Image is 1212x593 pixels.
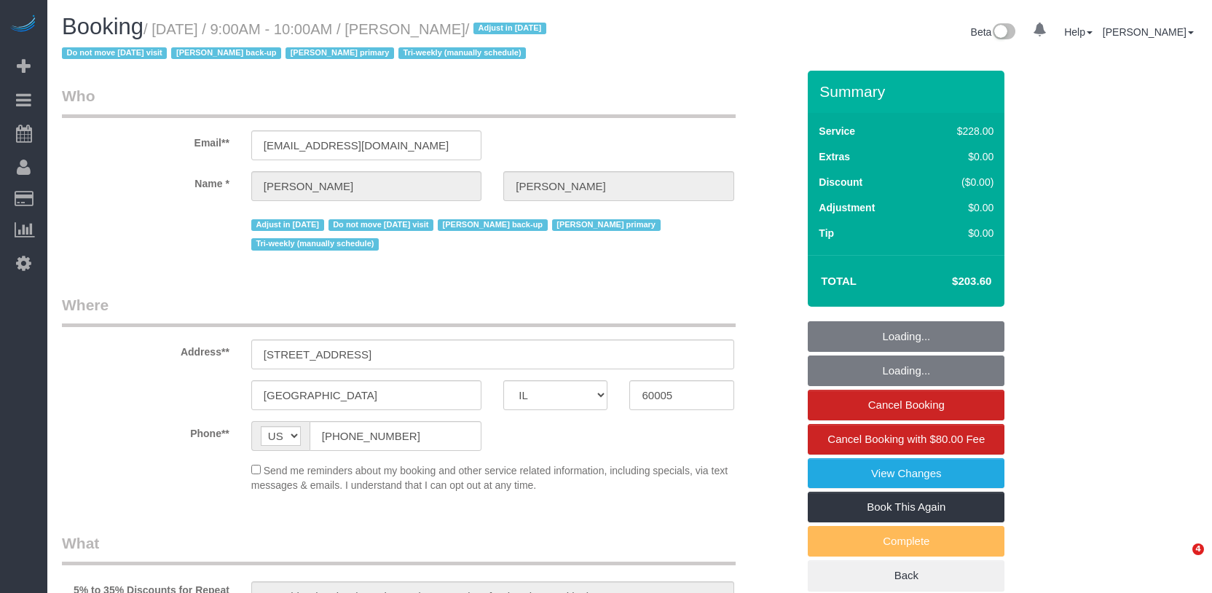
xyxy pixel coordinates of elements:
span: Tri-weekly (manually schedule) [398,47,526,59]
span: Booking [62,14,143,39]
div: $0.00 [926,226,994,240]
iframe: Intercom live chat [1162,543,1197,578]
span: 4 [1192,543,1204,555]
span: Adjust in [DATE] [251,219,324,231]
a: Help [1064,26,1093,38]
small: / [DATE] / 9:00AM - 10:00AM / [PERSON_NAME] [62,21,551,62]
legend: Where [62,294,736,327]
label: Service [819,124,855,138]
div: ($0.00) [926,175,994,189]
span: [PERSON_NAME] primary [552,219,661,231]
span: Do not move [DATE] visit [328,219,433,231]
a: Book This Again [808,492,1004,522]
label: Discount [819,175,862,189]
span: Adjust in [DATE] [473,23,546,34]
a: Back [808,560,1004,591]
strong: Total [821,275,857,287]
label: Adjustment [819,200,875,215]
legend: Who [62,85,736,118]
div: $0.00 [926,200,994,215]
legend: What [62,533,736,565]
img: New interface [991,23,1015,42]
h4: $203.60 [908,275,991,288]
input: Zip Code** [629,380,733,410]
span: Do not move [DATE] visit [62,47,167,59]
label: Tip [819,226,834,240]
div: $0.00 [926,149,994,164]
span: Tri-weekly (manually schedule) [251,238,379,250]
span: [PERSON_NAME] back-up [438,219,548,231]
a: [PERSON_NAME] [1103,26,1194,38]
label: Name * [51,171,240,191]
span: Cancel Booking with $80.00 Fee [827,433,985,445]
span: Send me reminders about my booking and other service related information, including specials, via... [251,465,728,491]
span: [PERSON_NAME] primary [286,47,394,59]
input: First Name** [251,171,481,201]
a: View Changes [808,458,1004,489]
a: Beta [971,26,1016,38]
span: [PERSON_NAME] back-up [171,47,281,59]
label: Extras [819,149,850,164]
h3: Summary [819,83,997,100]
a: Cancel Booking with $80.00 Fee [808,424,1004,455]
a: Cancel Booking [808,390,1004,420]
img: Automaid Logo [9,15,38,35]
input: Last Name* [503,171,733,201]
div: $228.00 [926,124,994,138]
